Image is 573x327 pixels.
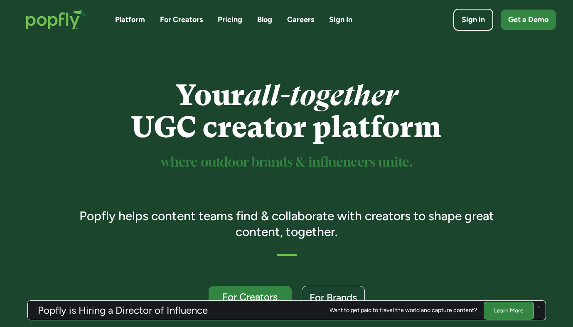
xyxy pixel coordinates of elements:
a: Learn More [484,301,534,319]
a: For Creators [209,286,292,308]
div: For Creators [216,292,284,302]
h3: Popfly is Hiring a Director of Influence [38,305,208,315]
em: all-together [244,79,398,112]
div: For Brands [310,292,357,302]
div: Want to get paid to travel the world and capture content? [330,307,477,314]
a: Sign In [329,15,352,25]
a: Sign in [453,9,493,31]
a: Get a Demo [501,10,556,30]
a: home [17,2,95,38]
a: Pricing [218,15,242,25]
a: Careers [287,15,314,25]
a: For Brands [302,286,365,308]
sup: where outdoor brands & influencers unite. [161,156,413,169]
a: Blog [257,15,272,25]
div: Sign in [462,15,485,25]
a: For Creators [160,15,203,25]
h1: Your UGC creator platform [67,79,506,143]
h3: Popfly helps content teams find & collaborate with creators to shape great content, together. [67,208,506,239]
a: Platform [115,15,145,25]
div: Get a Demo [508,15,548,25]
